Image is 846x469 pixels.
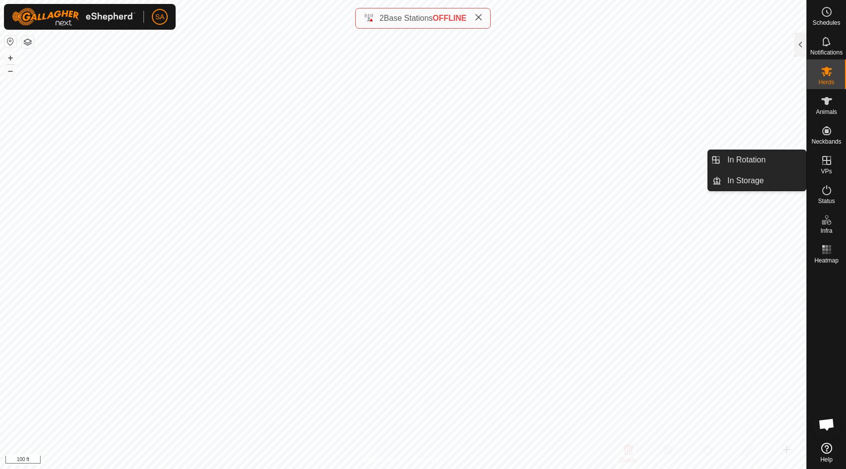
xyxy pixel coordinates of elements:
span: VPs [821,168,832,174]
span: Help [820,457,833,463]
span: Herds [818,79,834,85]
a: Privacy Policy [364,456,401,465]
span: Base Stations [384,14,433,22]
button: + [4,52,16,64]
span: OFFLINE [433,14,467,22]
span: Status [818,198,835,204]
span: In Storage [727,175,764,187]
button: Reset Map [4,36,16,48]
span: In Rotation [727,154,765,166]
a: Help [807,439,846,467]
button: – [4,65,16,77]
span: Neckbands [811,139,841,145]
span: Animals [816,109,837,115]
li: In Storage [708,171,806,191]
span: Heatmap [814,258,839,263]
div: Open chat [812,410,842,439]
button: Map Layers [22,36,34,48]
a: In Storage [721,171,806,191]
span: SA [155,12,165,22]
span: 2 [379,14,384,22]
img: Gallagher Logo [12,8,136,26]
a: In Rotation [721,150,806,170]
a: Contact Us [413,456,442,465]
span: Infra [820,228,832,234]
span: Notifications [810,50,843,55]
li: In Rotation [708,150,806,170]
span: Schedules [812,20,840,26]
